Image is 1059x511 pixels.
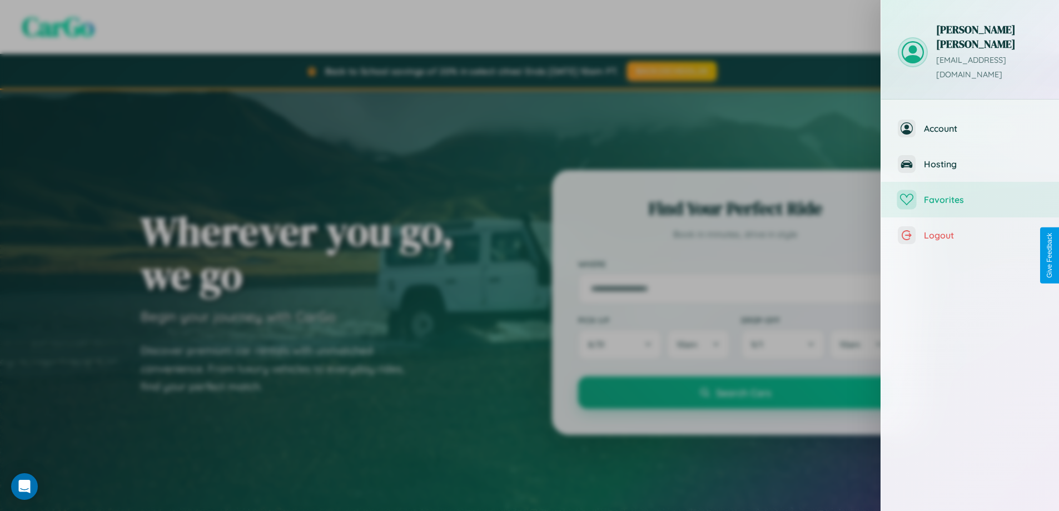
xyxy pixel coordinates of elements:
span: Account [924,123,1042,134]
span: Hosting [924,158,1042,170]
span: Favorites [924,194,1042,205]
h3: [PERSON_NAME] [PERSON_NAME] [936,22,1042,51]
div: Open Intercom Messenger [11,473,38,500]
span: Logout [924,230,1042,241]
button: Account [881,111,1059,146]
div: Give Feedback [1046,233,1053,278]
p: [EMAIL_ADDRESS][DOMAIN_NAME] [936,53,1042,82]
button: Logout [881,217,1059,253]
button: Favorites [881,182,1059,217]
button: Hosting [881,146,1059,182]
